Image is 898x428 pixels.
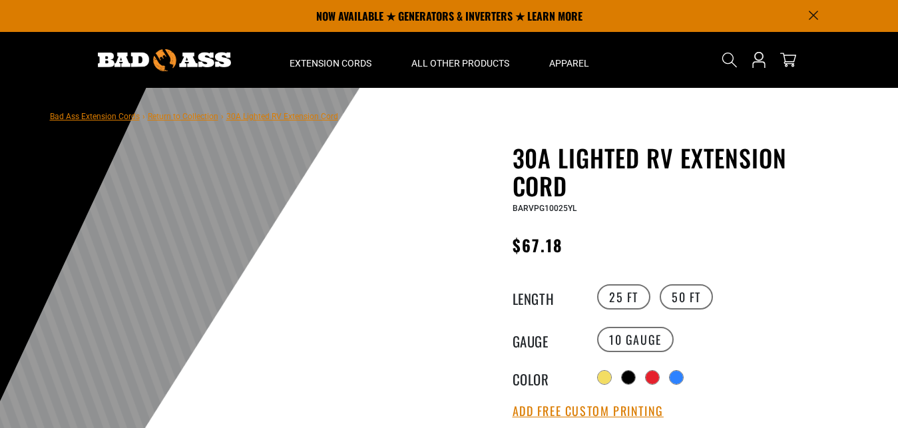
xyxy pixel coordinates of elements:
[391,32,529,88] summary: All Other Products
[513,144,839,200] h1: 30A Lighted RV Extension Cord
[597,327,674,352] label: 10 Gauge
[513,233,563,257] span: $67.18
[660,284,713,310] label: 50 FT
[513,369,579,386] legend: Color
[142,112,145,121] span: ›
[719,49,740,71] summary: Search
[98,49,231,71] img: Bad Ass Extension Cords
[513,288,579,306] legend: Length
[290,57,371,69] span: Extension Cords
[148,112,218,121] a: Return to Collection
[549,57,589,69] span: Apparel
[513,204,576,213] span: BARVPG10025YL
[270,32,391,88] summary: Extension Cords
[50,112,140,121] a: Bad Ass Extension Cords
[513,404,664,419] button: Add Free Custom Printing
[226,112,338,121] span: 30A Lighted RV Extension Cord
[597,284,650,310] label: 25 FT
[411,57,509,69] span: All Other Products
[221,112,224,121] span: ›
[50,108,338,124] nav: breadcrumbs
[513,331,579,348] legend: Gauge
[529,32,609,88] summary: Apparel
